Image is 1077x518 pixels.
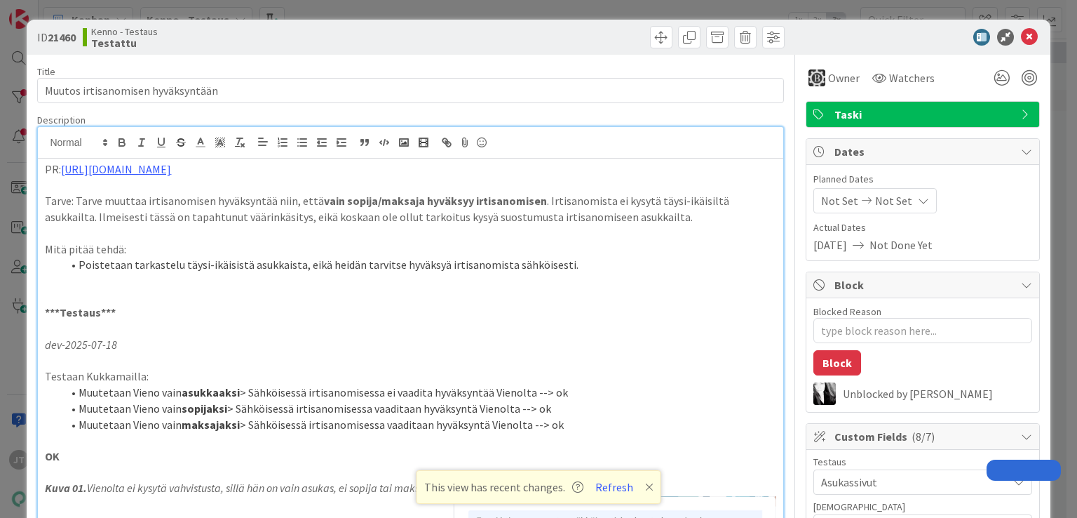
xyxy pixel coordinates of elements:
span: Not Set [875,192,912,209]
em: dev-2025-07-18 [45,338,117,352]
button: Refresh [590,478,638,496]
span: Not Set [821,192,858,209]
span: [DATE] [813,237,847,253]
span: Kenno - Testaus [91,26,158,37]
span: Planned Dates [813,172,1032,187]
div: [DEMOGRAPHIC_DATA] [813,502,1032,512]
li: Poistetaan tarkastelu täysi-ikäisistä asukkaista, eikä heidän tarvitse hyväksyä irtisanomista säh... [62,257,775,273]
li: Muutetaan Vieno vain > Sähköisessä irtisanomisessa ei vaadita hyväksyntää Vienolta --> ok [62,385,775,401]
span: Dates [834,143,1014,160]
p: Tarve: Tarve muuttaa irtisanomisen hyväksyntää niin, että . Irtisanomista ei kysytä täysi-ikäisil... [45,193,775,225]
input: type card name here... [37,78,783,103]
p: Testaan Kukkamailla: [45,368,775,385]
span: ( 8/7 ) [912,430,935,444]
span: Owner [828,69,860,86]
span: Description [37,114,86,126]
b: Testattu [91,37,158,48]
strong: vain sopija/maksaja hyväksyy irtisanomisen [324,194,547,208]
img: IH [808,69,825,86]
span: Asukassivut [821,474,1008,491]
span: ID [37,29,76,46]
span: Block [834,277,1014,293]
li: Muutetaan Vieno vain > Sähköisessä irtisanomisessa vaaditaan hyväksyntä Vienolta --> ok [62,417,775,433]
em: Vienolta ei kysytä vahvistusta, sillä hän on vain asukas, ei sopija tai maksaja [87,481,435,495]
strong: maksajaksi [182,418,240,432]
button: Block [813,350,861,376]
p: PR: [45,161,775,178]
a: [URL][DOMAIN_NAME] [61,162,171,176]
li: Muutetaan Vieno vain > Sähköisessä irtisanomisessa vaaditaan hyväksyntä Vienolta --> ok [62,401,775,417]
label: Blocked Reason [813,305,881,318]
span: This view has recent changes. [424,479,583,496]
div: Unblocked by [PERSON_NAME] [843,387,1032,400]
strong: sopijaksi [182,401,227,416]
img: KV [813,383,836,405]
div: Testaus [813,457,1032,467]
strong: asukkaaksi [182,385,240,399]
span: Custom Fields [834,428,1014,445]
b: 21460 [48,30,76,44]
span: Taski [834,106,1014,123]
label: Title [37,65,55,78]
em: Kuva 01. [45,481,87,495]
strong: OK [45,449,60,463]
span: Actual Dates [813,220,1032,235]
p: Mitä pitää tehdä: [45,241,775,258]
span: Not Done Yet [869,237,933,253]
span: Watchers [889,69,935,86]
